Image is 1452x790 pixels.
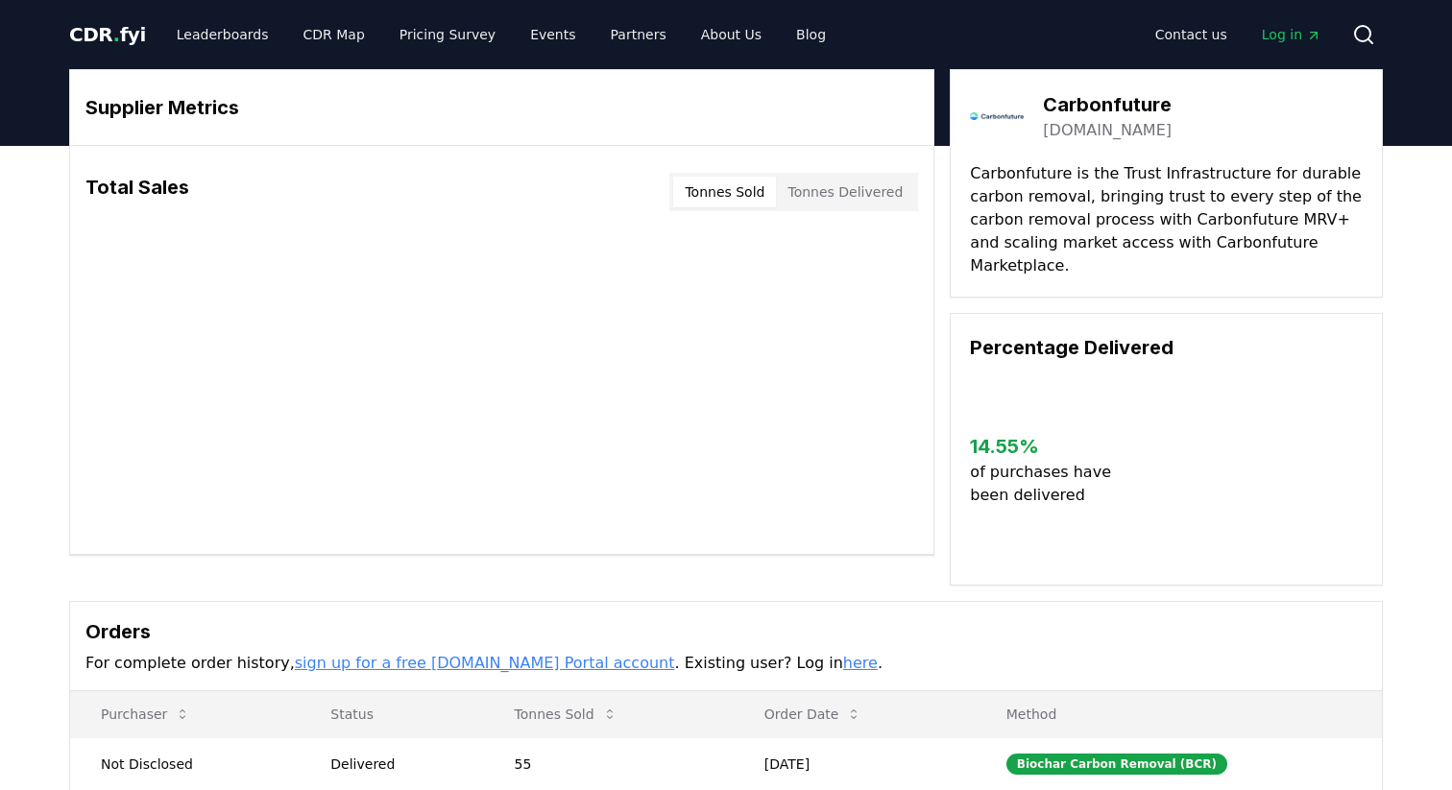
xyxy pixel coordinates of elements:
[315,705,468,724] p: Status
[69,21,146,48] a: CDR.fyi
[113,23,120,46] span: .
[970,461,1126,507] p: of purchases have been delivered
[1006,754,1227,775] div: Biochar Carbon Removal (BCR)
[85,652,1367,675] p: For complete order history, . Existing user? Log in .
[843,654,878,672] a: here
[1043,119,1172,142] a: [DOMAIN_NAME]
[384,17,511,52] a: Pricing Survey
[330,754,468,774] div: Delivered
[484,737,734,790] td: 55
[970,162,1363,277] p: Carbonfuture is the Trust Infrastructure for durable carbon removal, bringing trust to every step...
[970,89,1024,143] img: Carbonfuture-logo
[161,17,284,52] a: Leaderboards
[1043,90,1172,119] h3: Carbonfuture
[1140,17,1243,52] a: Contact us
[595,17,682,52] a: Partners
[970,333,1363,362] h3: Percentage Delivered
[69,23,146,46] span: CDR fyi
[295,654,675,672] a: sign up for a free [DOMAIN_NAME] Portal account
[734,737,976,790] td: [DATE]
[749,695,878,733] button: Order Date
[970,432,1126,461] h3: 14.55 %
[85,617,1367,646] h3: Orders
[161,17,841,52] nav: Main
[781,17,841,52] a: Blog
[288,17,380,52] a: CDR Map
[1140,17,1337,52] nav: Main
[85,173,189,211] h3: Total Sales
[673,177,776,207] button: Tonnes Sold
[1246,17,1337,52] a: Log in
[499,695,633,733] button: Tonnes Sold
[991,705,1367,724] p: Method
[70,737,300,790] td: Not Disclosed
[1262,25,1321,44] span: Log in
[85,93,918,122] h3: Supplier Metrics
[776,177,914,207] button: Tonnes Delivered
[85,695,206,733] button: Purchaser
[515,17,591,52] a: Events
[686,17,777,52] a: About Us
